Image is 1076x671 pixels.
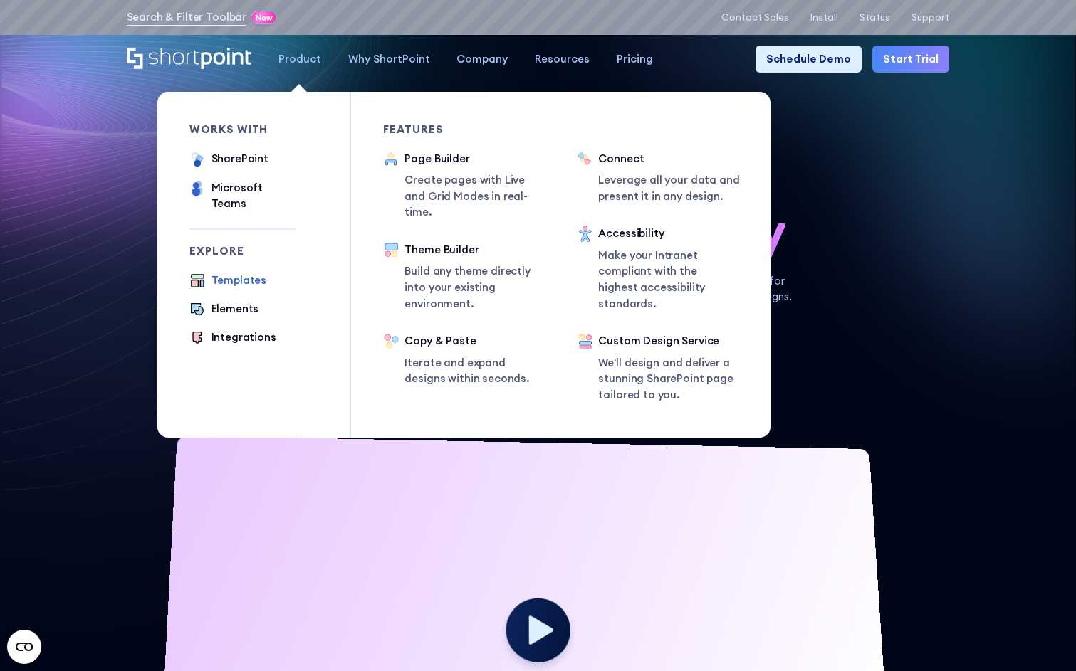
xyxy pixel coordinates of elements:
div: Connect [598,151,741,167]
a: AccessibilityMake your Intranet compliant with the highest accessibility standards. [577,226,738,312]
a: Elements [189,301,258,319]
h1: SharePoint Design has never been [127,151,950,258]
div: Copy & Paste [404,333,544,349]
a: Custom Design ServiceWe’ll design and deliver a stunning SharePoint page tailored to you. [577,333,738,406]
a: Company [444,46,522,73]
span: so easy [622,204,785,257]
a: Contact Sales [721,12,789,23]
div: Theme Builder [404,242,544,258]
a: SharePoint [189,151,268,169]
a: ConnectLeverage all your data and present it in any design. [577,151,741,205]
a: Microsoft Teams [189,180,296,212]
div: Microsoft Teams [211,180,297,212]
div: Why ShortPoint [348,51,430,68]
div: Integrations [211,329,276,346]
p: Create pages with Live and Grid Modes in real-time. [404,172,547,221]
p: Build any theme directly into your existing environment. [404,263,544,312]
a: Support [912,12,949,23]
a: Theme BuilderBuild any theme directly into your existing environment. [383,242,545,312]
div: Resources [535,51,590,68]
iframe: Chat Widget [820,506,1076,671]
div: Elements [211,301,259,317]
div: Company [456,51,508,68]
a: Schedule Demo [756,46,862,73]
a: Product [265,46,335,73]
a: Page BuilderCreate pages with Live and Grid Modes in real-time. [383,151,547,221]
a: Resources [521,46,603,73]
a: Search & Filter Toolbar [127,9,247,26]
div: works with [189,124,296,134]
a: Install [810,12,838,23]
p: Iterate and expand designs within seconds. [404,355,544,387]
p: Leverage all your data and present it in any design. [598,172,741,204]
a: Why ShortPoint [335,46,444,73]
div: Product [278,51,321,68]
a: Pricing [603,46,667,73]
a: Start Trial [872,46,949,73]
a: Home [127,48,252,70]
a: Templates [189,273,266,290]
a: Integrations [189,329,276,347]
p: We’ll design and deliver a stunning SharePoint page tailored to you. [598,355,738,403]
a: Status [860,12,890,23]
div: Pricing [617,51,653,68]
a: Copy & PasteIterate and expand designs within seconds. [383,333,545,387]
div: SharePoint [211,151,269,167]
div: Explore [189,245,296,256]
div: Templates [211,273,267,289]
div: Page Builder [404,151,547,167]
button: Open CMP widget [7,630,41,664]
div: Custom Design Service [598,333,738,349]
p: Make your Intranet compliant with the highest accessibility standards. [598,248,738,312]
div: Accessibility [598,226,738,242]
div: Features [383,124,545,134]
